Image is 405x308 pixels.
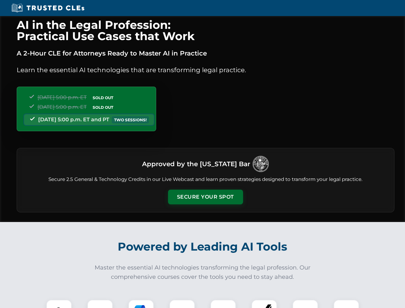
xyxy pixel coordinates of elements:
h2: Powered by Leading AI Tools [25,235,380,258]
span: SOLD OUT [90,104,115,111]
p: Learn the essential AI technologies that are transforming legal practice. [17,65,394,75]
img: Logo [253,156,269,172]
p: A 2-Hour CLE for Attorneys Ready to Master AI in Practice [17,48,394,58]
p: Master the essential AI technologies transforming the legal profession. Our comprehensive courses... [90,263,315,282]
span: [DATE] 5:00 p.m. ET [38,104,87,110]
img: Trusted CLEs [10,3,86,13]
button: Secure Your Spot [168,190,243,204]
span: [DATE] 5:00 p.m. ET [38,94,87,100]
p: Secure 2.5 General & Technology Credits in our Live Webcast and learn proven strategies designed ... [25,176,386,183]
h3: Approved by the [US_STATE] Bar [142,158,250,170]
span: SOLD OUT [90,94,115,101]
h1: AI in the Legal Profession: Practical Use Cases that Work [17,19,394,42]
